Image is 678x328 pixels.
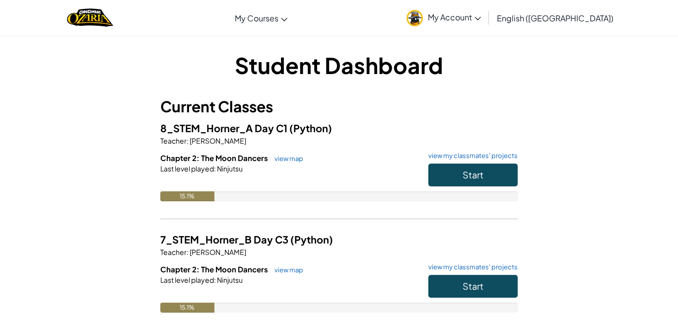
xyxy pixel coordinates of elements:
[160,275,214,284] span: Last level played
[407,10,423,26] img: avatar
[160,95,518,118] h3: Current Classes
[463,280,483,292] span: Start
[402,2,486,33] a: My Account
[160,264,270,274] span: Chapter 2: The Moon Dancers
[160,136,187,145] span: Teacher
[160,233,290,246] span: 7_STEM_Horner_B Day C3
[423,264,518,270] a: view my classmates' projects
[230,4,292,31] a: My Courses
[235,13,278,23] span: My Courses
[189,247,246,256] span: [PERSON_NAME]
[214,275,216,284] span: :
[187,136,189,145] span: :
[160,191,214,201] div: 15.1%
[214,164,216,173] span: :
[463,169,483,180] span: Start
[289,122,332,134] span: (Python)
[428,275,518,298] button: Start
[428,164,518,186] button: Start
[270,266,303,274] a: view map
[160,50,518,81] h1: Student Dashboard
[160,122,289,134] span: 8_STEM_Horner_A Day C1
[160,164,214,173] span: Last level played
[187,247,189,256] span: :
[290,233,333,246] span: (Python)
[160,303,214,313] div: 15.1%
[492,4,618,31] a: English ([GEOGRAPHIC_DATA])
[160,247,187,256] span: Teacher
[67,7,113,28] img: Home
[497,13,613,23] span: English ([GEOGRAPHIC_DATA])
[423,153,518,159] a: view my classmates' projects
[216,275,243,284] span: Ninjutsu
[67,7,113,28] a: Ozaria by CodeCombat logo
[428,12,481,22] span: My Account
[216,164,243,173] span: Ninjutsu
[270,155,303,163] a: view map
[189,136,246,145] span: [PERSON_NAME]
[160,153,270,163] span: Chapter 2: The Moon Dancers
